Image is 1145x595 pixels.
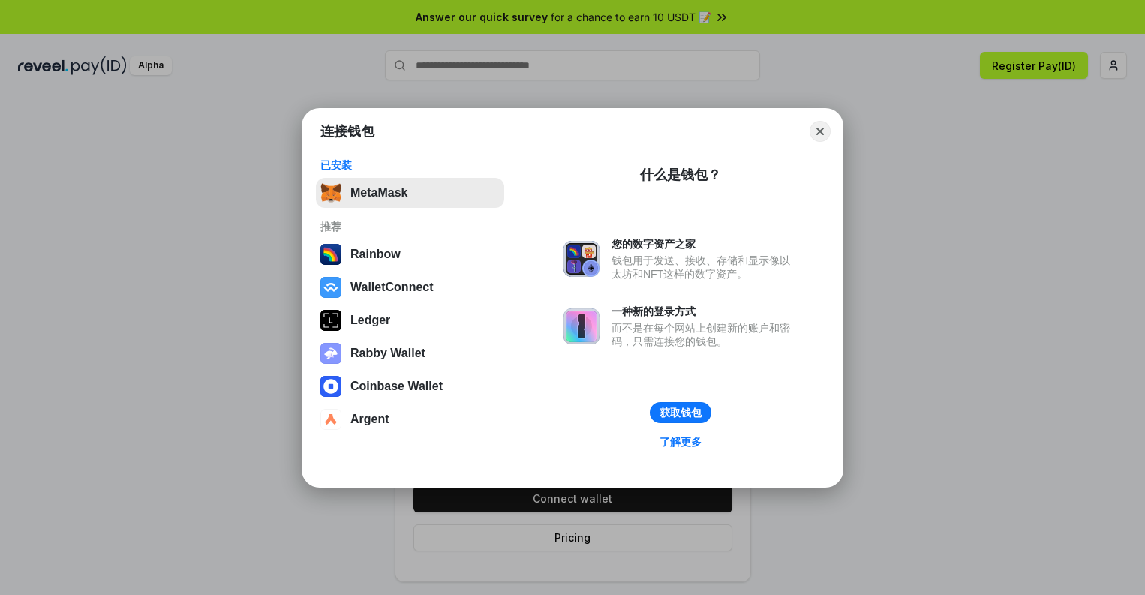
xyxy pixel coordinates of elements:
button: Rainbow [316,239,504,269]
div: 钱包用于发送、接收、存储和显示像以太坊和NFT这样的数字资产。 [612,254,798,281]
button: Rabby Wallet [316,338,504,368]
div: Rainbow [350,248,401,261]
div: Ledger [350,314,390,327]
button: 获取钱包 [650,402,711,423]
div: Rabby Wallet [350,347,425,360]
img: svg+xml,%3Csvg%20xmlns%3D%22http%3A%2F%2Fwww.w3.org%2F2000%2Fsvg%22%20width%3D%2228%22%20height%3... [320,310,341,331]
div: 获取钱包 [660,406,702,419]
div: 推荐 [320,220,500,233]
div: WalletConnect [350,281,434,294]
div: 而不是在每个网站上创建新的账户和密码，只需连接您的钱包。 [612,321,798,348]
h1: 连接钱包 [320,122,374,140]
div: Argent [350,413,389,426]
div: 您的数字资产之家 [612,237,798,251]
div: 什么是钱包？ [640,166,721,184]
img: svg+xml,%3Csvg%20xmlns%3D%22http%3A%2F%2Fwww.w3.org%2F2000%2Fsvg%22%20fill%3D%22none%22%20viewBox... [563,241,600,277]
img: svg+xml,%3Csvg%20xmlns%3D%22http%3A%2F%2Fwww.w3.org%2F2000%2Fsvg%22%20fill%3D%22none%22%20viewBox... [563,308,600,344]
img: svg+xml,%3Csvg%20width%3D%22120%22%20height%3D%22120%22%20viewBox%3D%220%200%20120%20120%22%20fil... [320,244,341,265]
img: svg+xml,%3Csvg%20fill%3D%22none%22%20height%3D%2233%22%20viewBox%3D%220%200%2035%2033%22%20width%... [320,182,341,203]
div: MetaMask [350,186,407,200]
div: Coinbase Wallet [350,380,443,393]
img: svg+xml,%3Csvg%20width%3D%2228%22%20height%3D%2228%22%20viewBox%3D%220%200%2028%2028%22%20fill%3D... [320,376,341,397]
button: MetaMask [316,178,504,208]
img: svg+xml,%3Csvg%20width%3D%2228%22%20height%3D%2228%22%20viewBox%3D%220%200%2028%2028%22%20fill%3D... [320,409,341,430]
a: 了解更多 [651,432,711,452]
button: WalletConnect [316,272,504,302]
div: 已安装 [320,158,500,172]
div: 了解更多 [660,435,702,449]
button: Close [810,121,831,142]
div: 一种新的登录方式 [612,305,798,318]
button: Ledger [316,305,504,335]
img: svg+xml,%3Csvg%20xmlns%3D%22http%3A%2F%2Fwww.w3.org%2F2000%2Fsvg%22%20fill%3D%22none%22%20viewBox... [320,343,341,364]
img: svg+xml,%3Csvg%20width%3D%2228%22%20height%3D%2228%22%20viewBox%3D%220%200%2028%2028%22%20fill%3D... [320,277,341,298]
button: Coinbase Wallet [316,371,504,401]
button: Argent [316,404,504,434]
